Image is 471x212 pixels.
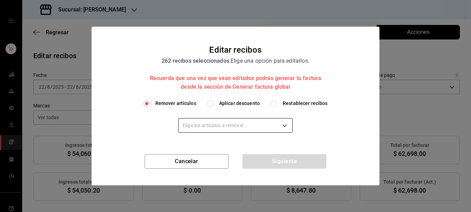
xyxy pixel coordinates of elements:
div: Editar recibos [209,43,262,56]
span: Remover artículos [155,100,196,107]
div: Elige una opción para editarlos. [144,56,327,91]
div: editionType [100,100,371,107]
div: Elige los artículos a remover [178,118,293,133]
span: Restablecer recibos [283,100,328,107]
strong: 262 recibos seleccionados. [162,58,231,64]
button: Cancelar [145,154,229,169]
span: Aplicar descuento [219,100,260,107]
div: Recuerda que una vez que sean editados podrás generar tu factura desde la sección de Generar fact... [144,74,327,91]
